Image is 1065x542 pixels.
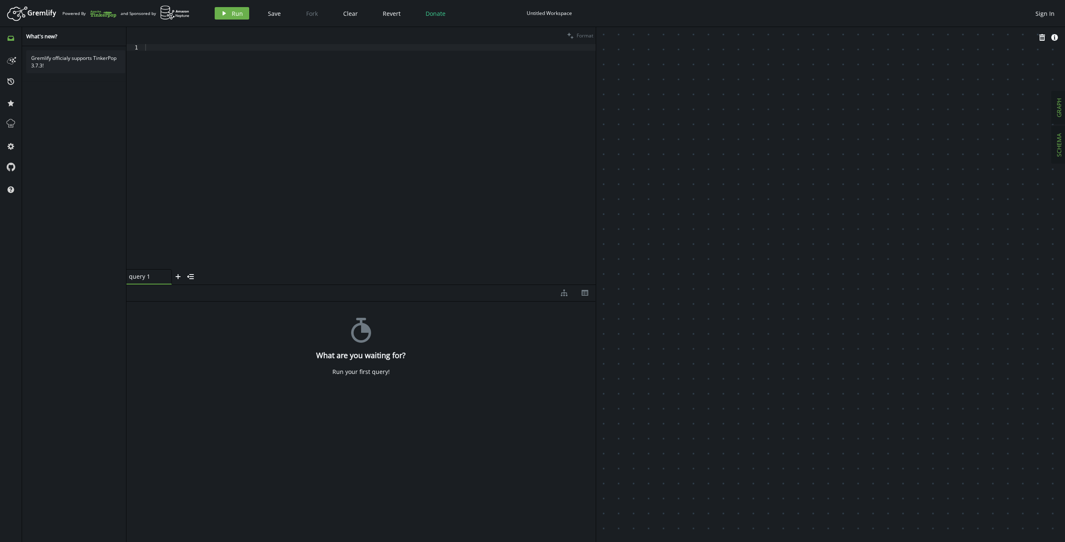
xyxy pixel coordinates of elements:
[1055,133,1063,157] span: SCHEMA
[300,7,324,20] button: Fork
[577,32,593,39] span: Format
[160,5,190,20] img: AWS Neptune
[332,368,390,376] div: Run your first query!
[62,6,116,21] div: Powered By
[129,273,162,280] span: query 1
[337,7,364,20] button: Clear
[268,10,281,17] span: Save
[426,10,446,17] span: Donate
[1031,7,1059,20] button: Sign In
[232,10,243,17] span: Run
[1035,10,1055,17] span: Sign In
[306,10,318,17] span: Fork
[126,44,144,51] div: 1
[383,10,401,17] span: Revert
[215,7,249,20] button: Run
[527,10,572,16] div: Untitled Workspace
[26,50,125,73] div: Gremlify officialy supports TinkerPop 3.7.3!
[419,7,452,20] button: Donate
[343,10,358,17] span: Clear
[121,5,190,21] div: and Sponsored by
[316,351,406,360] h4: What are you waiting for?
[565,27,596,44] button: Format
[262,7,287,20] button: Save
[26,32,57,40] span: What's new?
[376,7,407,20] button: Revert
[1055,98,1063,117] span: GRAPH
